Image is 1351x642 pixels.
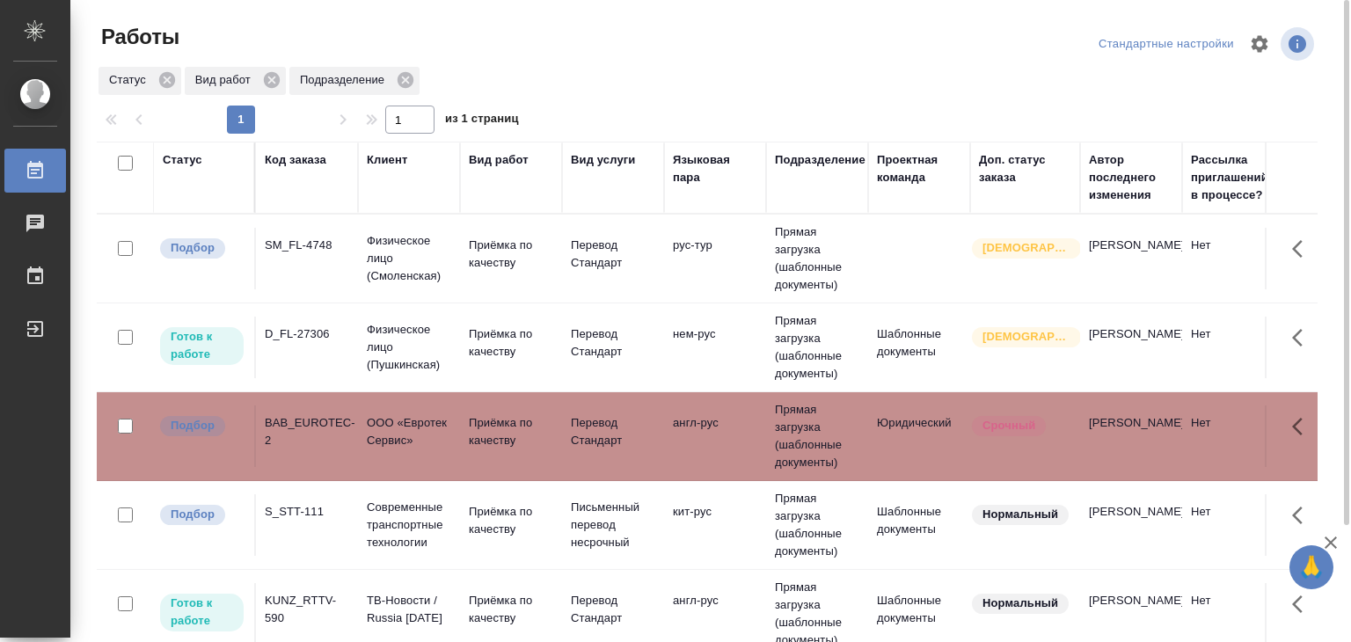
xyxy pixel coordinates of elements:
td: Юридический [868,405,970,467]
div: Можно подбирать исполнителей [158,237,245,260]
p: Нормальный [982,595,1058,612]
p: Подбор [171,239,215,257]
p: Нормальный [982,506,1058,523]
p: Приёмка по качеству [469,414,553,449]
div: Рассылка приглашений в процессе? [1191,151,1275,204]
div: Статус [99,67,181,95]
p: Готов к работе [171,328,233,363]
td: Прямая загрузка (шаблонные документы) [766,215,868,303]
td: Шаблонные документы [868,494,970,556]
div: Статус [163,151,202,169]
p: [DEMOGRAPHIC_DATA] [982,239,1070,257]
p: Приёмка по качеству [469,237,553,272]
p: Перевод Стандарт [571,414,655,449]
td: Нет [1182,405,1284,467]
p: Письменный перевод несрочный [571,499,655,551]
div: Подразделение [775,151,865,169]
td: [PERSON_NAME] [1080,317,1182,378]
td: Шаблонные документы [868,317,970,378]
div: BAB_EUROTEC-2 [265,414,349,449]
button: Здесь прячутся важные кнопки [1282,583,1324,625]
td: [PERSON_NAME] [1080,494,1182,556]
td: Прямая загрузка (шаблонные документы) [766,392,868,480]
td: Нет [1182,228,1284,289]
p: Приёмка по качеству [469,592,553,627]
div: KUNZ_RTTV-590 [265,592,349,627]
div: Вид работ [185,67,286,95]
p: Подбор [171,506,215,523]
div: D_FL-27306 [265,325,349,343]
button: 🙏 [1289,545,1333,589]
p: Физическое лицо (Смоленская) [367,232,451,285]
td: Нет [1182,494,1284,556]
div: SM_FL-4748 [265,237,349,254]
div: Можно подбирать исполнителей [158,503,245,527]
p: Срочный [982,417,1035,434]
p: Статус [109,71,152,89]
div: Доп. статус заказа [979,151,1071,186]
td: нем-рус [664,317,766,378]
p: ООО «Евротек Сервис» [367,414,451,449]
div: split button [1094,31,1238,58]
p: Перевод Стандарт [571,237,655,272]
td: Нет [1182,317,1284,378]
td: рус-тур [664,228,766,289]
p: ТВ-Новости / Russia [DATE] [367,592,451,627]
div: Языковая пара [673,151,757,186]
div: Код заказа [265,151,326,169]
p: Вид работ [195,71,257,89]
p: [DEMOGRAPHIC_DATA] [982,328,1070,346]
p: Приёмка по качеству [469,503,553,538]
div: Можно подбирать исполнителей [158,414,245,438]
p: Перевод Стандарт [571,592,655,627]
div: Подразделение [289,67,420,95]
p: Приёмка по качеству [469,325,553,361]
td: англ-рус [664,405,766,467]
button: Здесь прячутся важные кнопки [1282,317,1324,359]
span: Работы [97,23,179,51]
p: Готов к работе [171,595,233,630]
td: [PERSON_NAME] [1080,405,1182,467]
td: кит-рус [664,494,766,556]
div: Исполнитель может приступить к работе [158,592,245,633]
div: Вид работ [469,151,529,169]
div: S_STT-111 [265,503,349,521]
p: Перевод Стандарт [571,325,655,361]
span: 🙏 [1296,549,1326,586]
p: Подразделение [300,71,391,89]
td: Прямая загрузка (шаблонные документы) [766,481,868,569]
span: из 1 страниц [445,108,519,134]
button: Здесь прячутся важные кнопки [1282,405,1324,448]
td: [PERSON_NAME] [1080,228,1182,289]
div: Исполнитель может приступить к работе [158,325,245,367]
div: Вид услуги [571,151,636,169]
div: Проектная команда [877,151,961,186]
p: Современные транспортные технологии [367,499,451,551]
span: Посмотреть информацию [1281,27,1318,61]
div: Автор последнего изменения [1089,151,1173,204]
p: Физическое лицо (Пушкинская) [367,321,451,374]
span: Настроить таблицу [1238,23,1281,65]
button: Здесь прячутся важные кнопки [1282,228,1324,270]
div: Клиент [367,151,407,169]
button: Здесь прячутся важные кнопки [1282,494,1324,536]
p: Подбор [171,417,215,434]
td: Прямая загрузка (шаблонные документы) [766,303,868,391]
